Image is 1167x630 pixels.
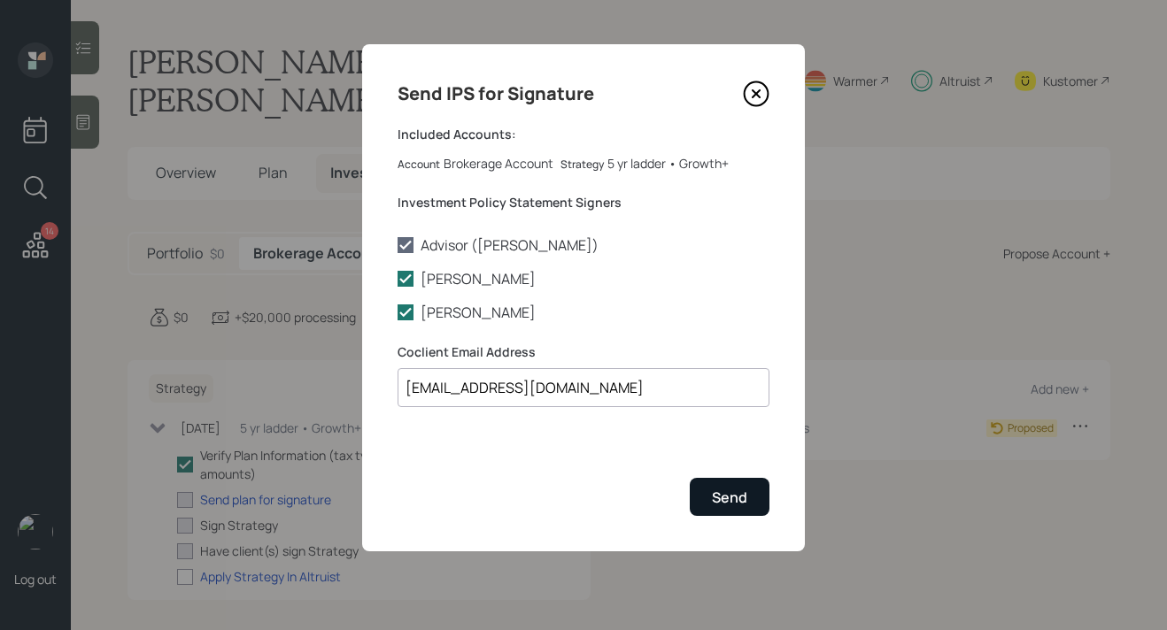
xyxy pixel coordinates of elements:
[398,269,769,288] label: [PERSON_NAME]
[444,154,553,173] div: Brokerage Account
[560,157,604,173] label: Strategy
[398,80,594,108] h4: Send IPS for Signature
[398,194,769,211] label: Investment Policy Statement Signers
[607,154,729,173] div: 5 yr ladder • Growth+
[398,343,769,361] label: Coclient Email Address
[712,488,747,507] div: Send
[690,478,769,516] button: Send
[398,126,769,143] label: Included Accounts:
[398,235,769,255] label: Advisor ([PERSON_NAME])
[398,157,440,173] label: Account
[398,303,769,322] label: [PERSON_NAME]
